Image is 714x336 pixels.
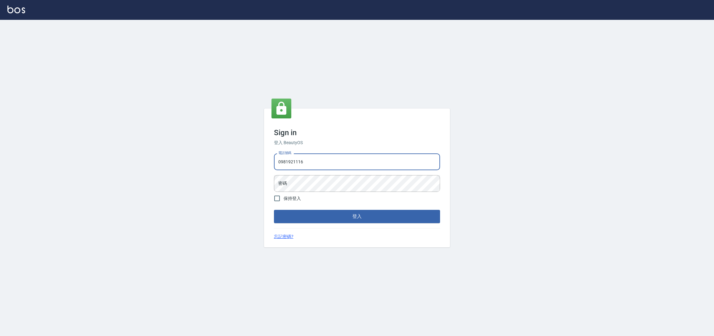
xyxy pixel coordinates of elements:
h3: Sign in [274,128,440,137]
a: 忘記密碼? [274,233,293,240]
h6: 登入 BeautyOS [274,139,440,146]
img: Logo [7,6,25,13]
button: 登入 [274,210,440,223]
span: 保持登入 [284,195,301,202]
label: 電話號碼 [278,151,291,155]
